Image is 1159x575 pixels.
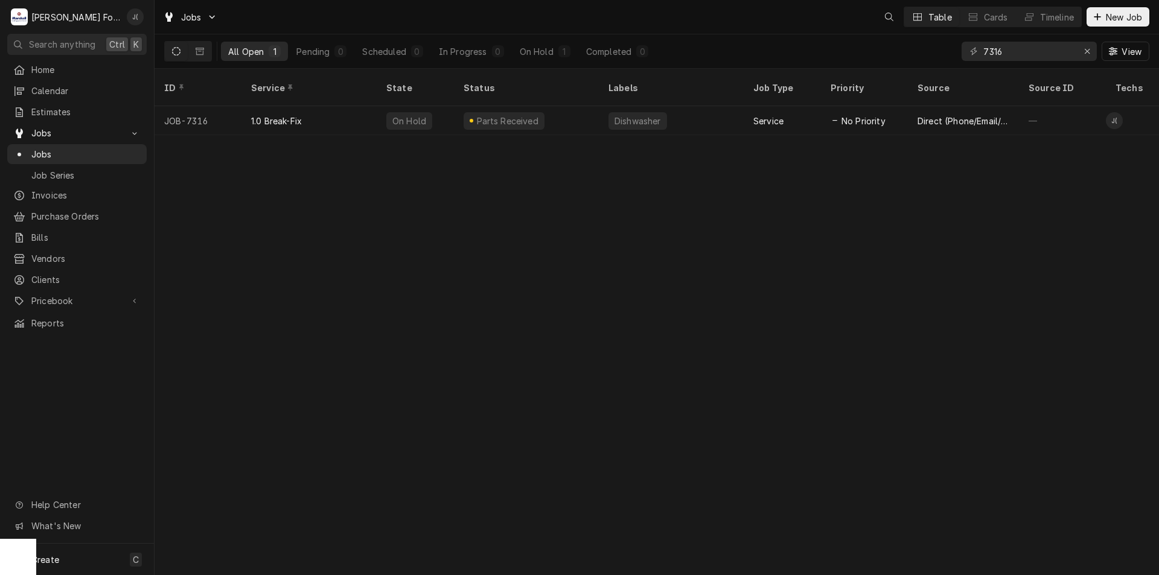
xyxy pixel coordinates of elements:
button: Search anythingCtrlK [7,34,147,55]
a: Clients [7,270,147,290]
span: Ctrl [109,38,125,51]
div: State [386,81,444,94]
a: Go to Jobs [7,123,147,143]
div: On Hold [391,115,427,127]
div: Marshall Food Equipment Service's Avatar [11,8,28,25]
div: 1 [271,45,278,58]
div: Cards [984,11,1008,24]
span: Search anything [29,38,95,51]
a: Go to Jobs [158,7,222,27]
span: Calendar [31,84,141,97]
a: Reports [7,313,147,333]
div: 0 [494,45,502,58]
div: Job Type [753,81,811,94]
span: View [1119,45,1144,58]
span: Pricebook [31,294,123,307]
button: Open search [880,7,899,27]
div: Status [464,81,587,94]
span: Clients [31,273,141,286]
div: On Hold [520,45,554,58]
div: Priority [831,81,896,94]
div: Parts Received [475,115,540,127]
div: Techs [1116,81,1145,94]
a: Purchase Orders [7,206,147,226]
div: Source ID [1029,81,1094,94]
div: 0 [639,45,646,58]
span: New Job [1103,11,1145,24]
div: — [1019,106,1106,135]
div: ID [164,81,229,94]
a: Calendar [7,81,147,101]
div: Service [251,81,365,94]
span: Jobs [31,127,123,139]
span: Jobs [181,11,202,24]
span: K [133,38,139,51]
div: JOB-7316 [155,106,241,135]
span: Vendors [31,252,141,265]
span: Help Center [31,498,139,511]
div: Service [753,115,784,127]
div: All Open [228,45,264,58]
div: Labels [608,81,734,94]
div: [PERSON_NAME] Food Equipment Service [31,11,120,24]
span: No Priority [841,115,886,127]
button: Erase input [1078,42,1097,61]
div: Completed [586,45,631,58]
div: 1 [561,45,568,58]
a: Go to What's New [7,516,147,536]
span: Bills [31,231,141,244]
button: View [1102,42,1149,61]
a: Go to Help Center [7,495,147,515]
div: Scheduled [362,45,406,58]
div: Dishwasher [613,115,662,127]
div: J( [127,8,144,25]
span: Purchase Orders [31,210,141,223]
button: New Job [1087,7,1149,27]
div: 0 [413,45,421,58]
a: Estimates [7,102,147,122]
div: Table [928,11,952,24]
div: Jeff Debigare (109)'s Avatar [127,8,144,25]
a: Home [7,60,147,80]
span: C [133,553,139,566]
div: 1.0 Break-Fix [251,115,302,127]
a: Job Series [7,165,147,185]
div: Pending [296,45,330,58]
a: Go to Pricebook [7,291,147,311]
span: Estimates [31,106,141,118]
span: Job Series [31,169,141,182]
a: Vendors [7,249,147,268]
div: J( [1106,112,1123,129]
div: 0 [337,45,344,58]
a: Bills [7,227,147,247]
div: Timeline [1040,11,1074,24]
div: M [11,8,28,25]
span: What's New [31,519,139,532]
span: Create [31,554,59,565]
input: Keyword search [983,42,1074,61]
a: Jobs [7,144,147,164]
div: Direct (Phone/Email/etc.) [918,115,1009,127]
span: Home [31,63,141,76]
div: In Progress [439,45,487,58]
div: James Lunney (128)'s Avatar [1106,112,1123,129]
span: Reports [31,317,141,329]
span: Invoices [31,189,141,202]
div: Source [918,81,1007,94]
span: Jobs [31,148,141,160]
a: Invoices [7,185,147,205]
